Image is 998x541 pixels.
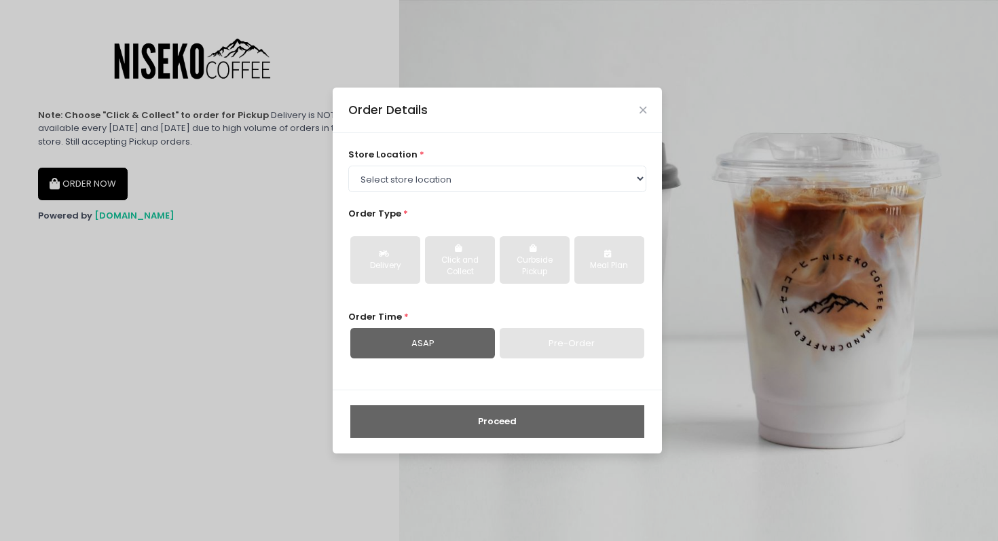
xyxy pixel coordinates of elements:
[500,236,570,284] button: Curbside Pickup
[425,236,495,284] button: Click and Collect
[348,207,401,220] span: Order Type
[640,107,646,113] button: Close
[360,260,411,272] div: Delivery
[350,236,420,284] button: Delivery
[584,260,635,272] div: Meal Plan
[435,255,485,278] div: Click and Collect
[348,101,428,119] div: Order Details
[574,236,644,284] button: Meal Plan
[348,148,418,161] span: store location
[350,405,644,438] button: Proceed
[348,310,402,323] span: Order Time
[509,255,560,278] div: Curbside Pickup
